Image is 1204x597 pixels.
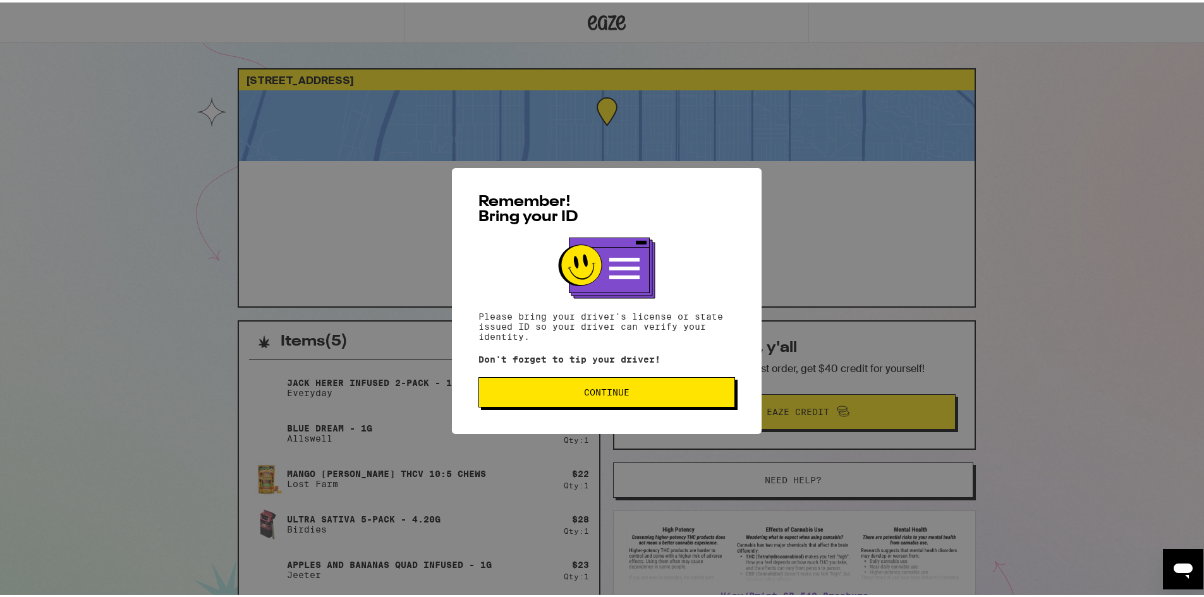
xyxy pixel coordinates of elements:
[478,309,735,339] p: Please bring your driver's license or state issued ID so your driver can verify your identity.
[478,352,735,362] p: Don't forget to tip your driver!
[584,385,629,394] span: Continue
[1163,546,1203,587] iframe: Button to launch messaging window
[478,375,735,405] button: Continue
[478,192,578,222] span: Remember! Bring your ID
